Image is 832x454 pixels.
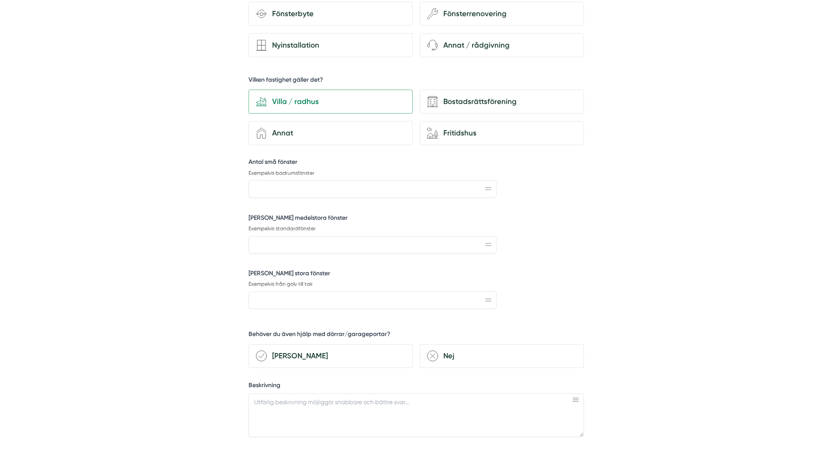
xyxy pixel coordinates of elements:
label: [PERSON_NAME] medelstora fönster [249,214,497,225]
h5: Vilken fastighet gäller det? [249,76,323,87]
label: Beskrivning [249,381,584,392]
h5: Behöver du även hjälp med dörrar/garageportar? [249,330,390,341]
p: Exempelvis från golv till tak [249,281,497,288]
p: Exempelvis standardfönster [249,225,497,232]
label: [PERSON_NAME] stora fönster [249,269,497,280]
p: Exempelvis badrumsfönster [249,170,497,177]
label: Antal små fönster [249,158,497,169]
